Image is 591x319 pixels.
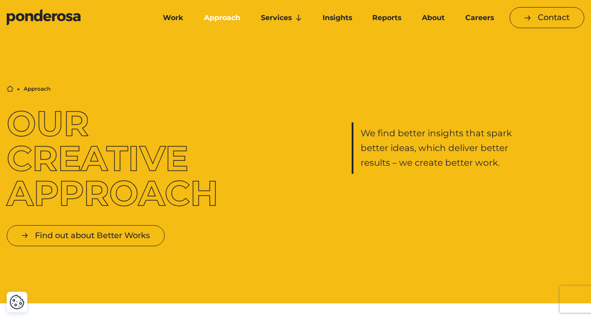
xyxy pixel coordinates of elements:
[457,8,502,27] a: Careers
[413,8,453,27] a: About
[7,85,13,92] a: Home
[9,294,25,310] img: Revisit consent button
[510,7,584,28] a: Contact
[9,294,25,310] button: Cookie Settings
[17,86,20,92] li: ▶︎
[364,8,410,27] a: Reports
[7,9,141,27] a: Go to homepage
[7,225,165,246] a: Find out about Better Works
[154,8,192,27] a: Work
[7,106,239,210] h1: Our Creative Approach
[252,8,310,27] a: Services
[196,8,249,27] a: Approach
[361,126,535,170] p: We find better insights that spark better ideas, which deliver better results – we create better ...
[24,86,51,92] li: Approach
[314,8,361,27] a: Insights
